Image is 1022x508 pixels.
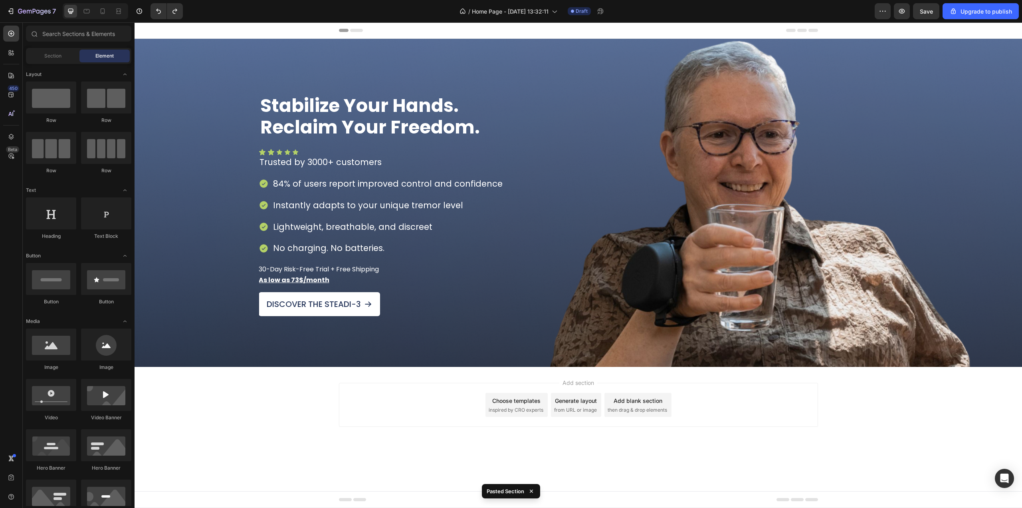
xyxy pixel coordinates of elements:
button: Upgrade to publish [943,3,1019,19]
span: Button [26,252,41,259]
input: Search Sections & Elements [26,26,131,42]
div: Row [26,167,76,174]
div: Image [81,364,131,371]
div: Undo/Redo [151,3,183,19]
span: then drag & drop elements [473,384,533,391]
div: 450 [8,85,19,92]
span: inspired by CRO experts [354,384,409,391]
div: Video [26,414,76,421]
a: Discover the Steadi-3 [124,270,246,294]
p: Instantly adapts to your unique tremor level [139,175,368,191]
span: Save [920,8,933,15]
span: Layout [26,71,42,78]
div: Add blank section [479,374,528,382]
div: Text Block [81,233,131,240]
div: Hero Banner [81,464,131,472]
span: Home Page - [DATE] 13:32:11 [472,7,549,16]
span: Media [26,318,40,325]
span: Toggle open [119,249,131,262]
iframe: Design area [135,22,1022,508]
div: Row [26,117,76,124]
p: Pasted Section [487,487,524,495]
span: Element [95,52,114,60]
span: from URL or image [420,384,462,391]
span: Text [26,187,36,194]
span: Section [44,52,61,60]
span: Add section [425,356,463,365]
div: Upgrade to publish [949,7,1012,16]
p: Discover the Steadi-3 [132,278,226,286]
span: Toggle open [119,184,131,197]
div: Beta [6,146,19,153]
div: Video Banner [81,414,131,421]
p: Lightweight, breathable, and discreet [139,197,368,212]
span: Toggle open [119,315,131,328]
div: Hero Banner [26,464,76,472]
span: Toggle open [119,68,131,81]
button: 7 [3,3,59,19]
div: Choose templates [358,374,406,382]
div: Row [81,117,131,124]
div: Open Intercom Messenger [995,469,1014,488]
div: Button [26,298,76,305]
div: Button [81,298,131,305]
div: Image [26,364,76,371]
p: No charging. No batteries. [139,218,368,233]
div: Row [81,167,131,174]
div: Heading [26,233,76,240]
div: Generate layout [420,374,462,382]
p: 84% of users report improved control and confidence [139,154,368,169]
span: Draft [576,8,588,15]
p: 30-Day Risk-Free Trial + Free Shipping [124,241,244,263]
a: As low as 73$/month [124,253,195,262]
p: 7 [52,6,56,16]
span: / [468,7,470,16]
button: Save [913,3,939,19]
